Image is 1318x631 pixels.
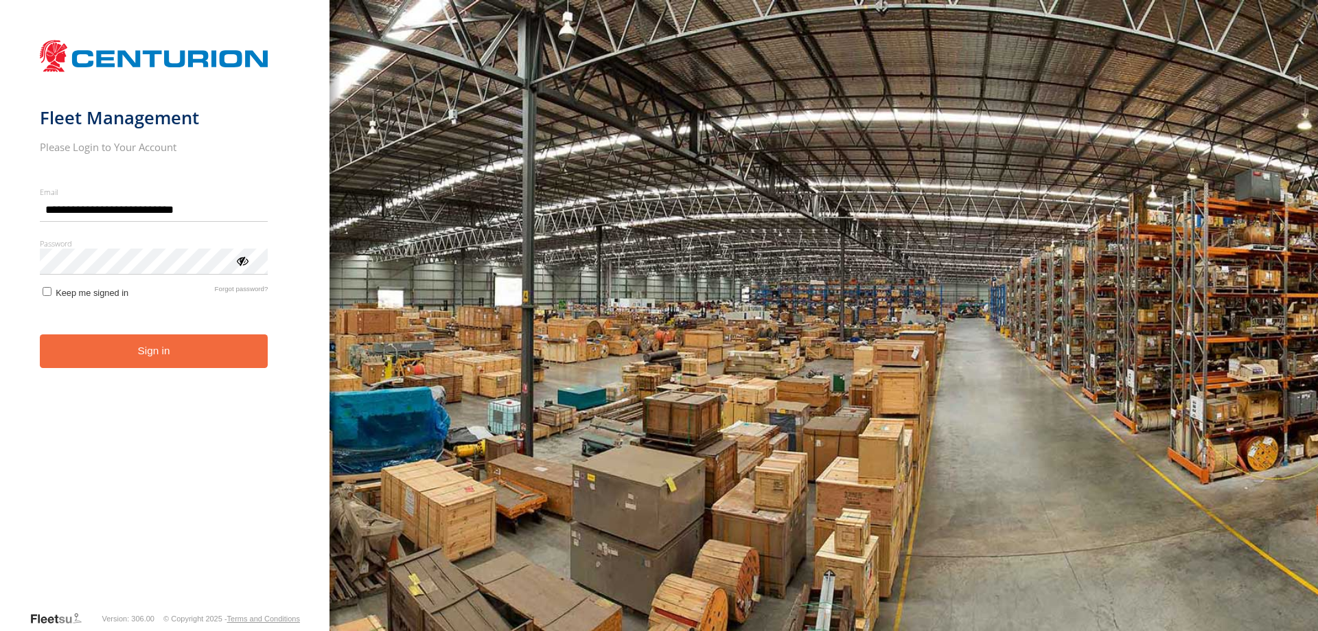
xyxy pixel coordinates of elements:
[40,238,268,249] label: Password
[215,285,268,298] a: Forgot password?
[40,140,268,154] h2: Please Login to Your Account
[40,106,268,129] h1: Fleet Management
[30,612,93,626] a: Visit our Website
[40,33,290,610] form: main
[40,334,268,368] button: Sign in
[227,615,300,623] a: Terms and Conditions
[56,288,128,298] span: Keep me signed in
[235,253,248,267] div: ViewPassword
[163,615,300,623] div: © Copyright 2025 -
[102,615,154,623] div: Version: 306.00
[43,287,51,296] input: Keep me signed in
[40,187,268,197] label: Email
[40,38,268,73] img: Centurion Transport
